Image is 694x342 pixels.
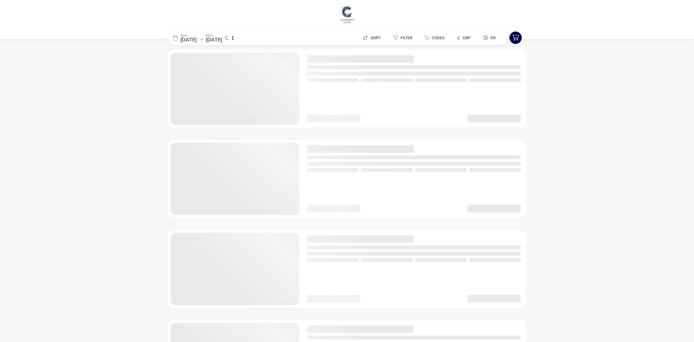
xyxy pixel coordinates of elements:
[452,33,476,42] button: £GBP
[463,35,471,40] span: GBP
[339,5,355,24] img: Main Website
[180,36,197,43] span: [DATE]
[206,33,222,37] p: Mon
[491,35,496,40] span: en
[478,33,503,42] naf-pibe-menu-bar-item: en
[388,33,420,42] naf-pibe-menu-bar-item: Filter
[457,35,460,41] i: £
[432,35,444,40] span: Codes
[231,35,234,40] span: 1
[420,33,452,42] naf-pibe-menu-bar-item: Codes
[420,33,450,42] button: Codes
[180,33,197,37] p: Sun
[206,36,222,43] span: [DATE]
[168,30,264,45] div: Sun[DATE]Mon[DATE]1
[358,33,386,42] button: Sort
[400,35,412,40] span: Filter
[358,33,388,42] naf-pibe-menu-bar-item: Sort
[478,33,501,42] button: en
[452,33,478,42] naf-pibe-menu-bar-item: £GBP
[371,35,380,40] span: Sort
[388,33,417,42] button: Filter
